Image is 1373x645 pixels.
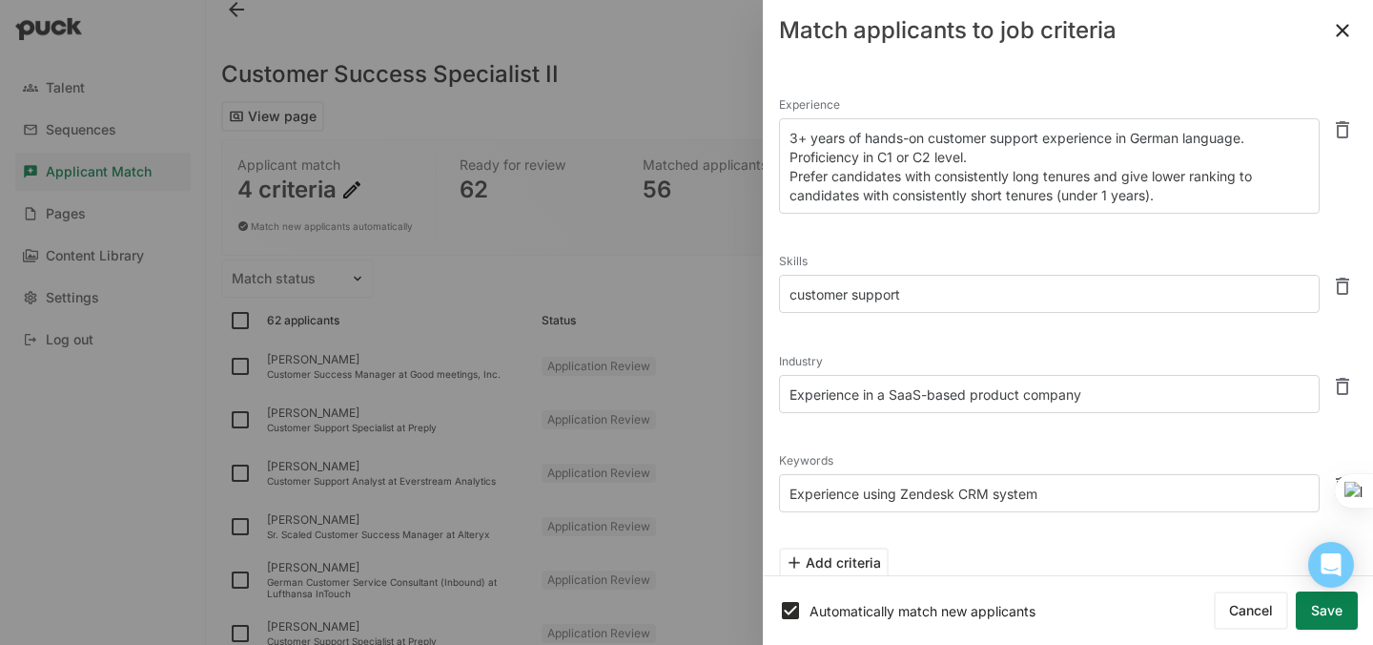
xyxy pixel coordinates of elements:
button: Add criteria [779,548,889,578]
textarea: Experience using Zendesk CRM system [779,474,1320,512]
textarea: Experience in a SaaS-based product company [779,375,1320,413]
div: Keywords [779,447,1320,474]
div: Automatically match new applicants [809,603,1214,619]
button: Save [1296,592,1358,630]
textarea: 3+ years of hands-on customer support experience in German language. Proficiency in C1 or C2 leve... [779,118,1320,214]
div: Match applicants to job criteria [779,19,1117,42]
div: Experience [779,92,1320,118]
button: Cancel [1214,592,1288,630]
div: Skills [779,248,1320,275]
div: Industry [779,348,1320,375]
div: Open Intercom Messenger [1308,542,1354,588]
textarea: customer support [779,275,1320,313]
